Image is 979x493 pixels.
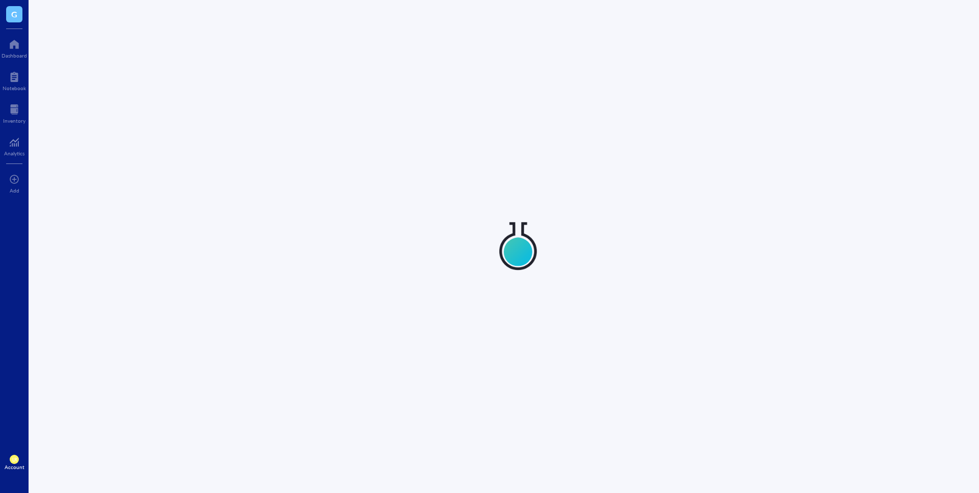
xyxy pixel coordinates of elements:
a: Notebook [3,69,26,91]
div: Add [10,187,19,194]
div: Dashboard [2,52,27,59]
div: Inventory [3,118,25,124]
span: LR [12,457,17,462]
div: Account [5,464,24,470]
a: Inventory [3,101,25,124]
span: G [11,8,17,20]
a: Analytics [4,134,24,156]
div: Notebook [3,85,26,91]
a: Dashboard [2,36,27,59]
div: Analytics [4,150,24,156]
